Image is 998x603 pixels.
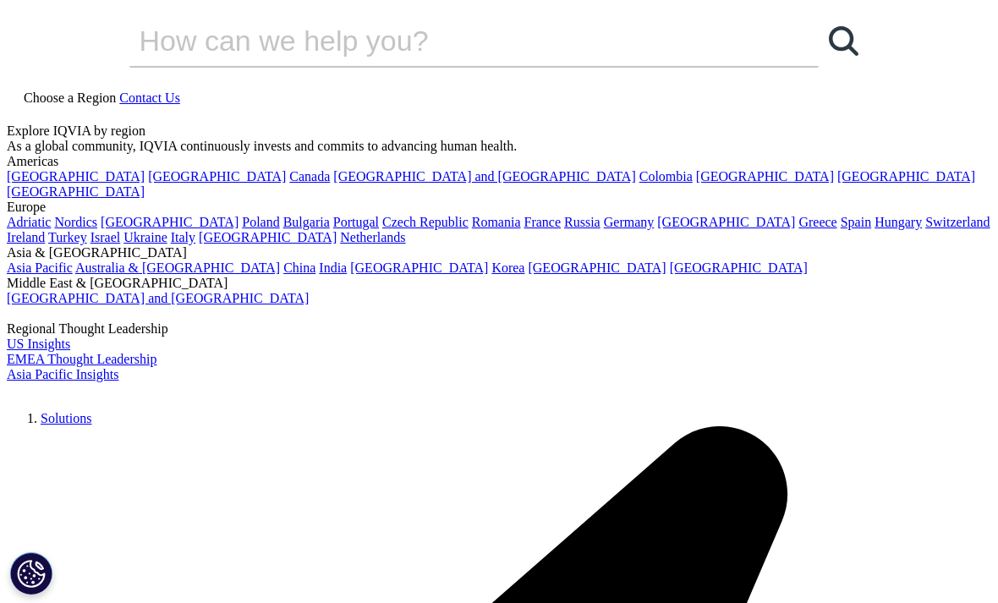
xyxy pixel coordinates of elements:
div: Americas [7,154,991,169]
a: [GEOGRAPHIC_DATA] [7,184,145,199]
a: Hungary [875,215,922,229]
a: Solutions [41,411,91,425]
a: [GEOGRAPHIC_DATA] [7,169,145,184]
div: Middle East & [GEOGRAPHIC_DATA] [7,276,991,291]
a: US Insights [7,337,70,351]
div: Asia & [GEOGRAPHIC_DATA] [7,245,991,260]
a: [GEOGRAPHIC_DATA] [199,230,337,244]
a: [GEOGRAPHIC_DATA] and [GEOGRAPHIC_DATA] [7,291,309,305]
a: Turkey [48,230,87,244]
a: Adriatic [7,215,51,229]
a: Nordics [54,215,97,229]
a: Asia Pacific Insights [7,367,118,381]
a: Italy [171,230,195,244]
a: [GEOGRAPHIC_DATA] [148,169,286,184]
a: Greece [798,215,836,229]
a: France [524,215,562,229]
a: Contact Us [119,90,180,105]
a: [GEOGRAPHIC_DATA] [837,169,975,184]
a: [GEOGRAPHIC_DATA] and [GEOGRAPHIC_DATA] [333,169,635,184]
a: Germany [604,215,655,229]
a: [GEOGRAPHIC_DATA] [657,215,795,229]
a: China [283,260,315,275]
a: [GEOGRAPHIC_DATA] [670,260,808,275]
a: Colombia [639,169,693,184]
a: Australia & [GEOGRAPHIC_DATA] [75,260,280,275]
a: Russia [564,215,600,229]
a: Romania [472,215,521,229]
div: Regional Thought Leadership [7,321,991,337]
a: Search [819,15,869,66]
a: Ukraine [123,230,167,244]
div: As a global community, IQVIA continuously invests and commits to advancing human health. [7,139,991,154]
div: Explore IQVIA by region [7,123,991,139]
a: [GEOGRAPHIC_DATA] [696,169,834,184]
div: Europe [7,200,991,215]
a: India [319,260,347,275]
a: [GEOGRAPHIC_DATA] [101,215,239,229]
input: Search [129,15,770,66]
a: Spain [841,215,871,229]
a: Czech Republic [382,215,469,229]
a: [GEOGRAPHIC_DATA] [528,260,666,275]
a: Netherlands [340,230,405,244]
span: Choose a Region [24,90,116,105]
a: Asia Pacific [7,260,73,275]
button: Cookie Settings [10,552,52,595]
a: Ireland [7,230,45,244]
a: Korea [491,260,524,275]
svg: Search [829,26,858,56]
a: Bulgaria [283,215,330,229]
a: Portugal [333,215,379,229]
a: EMEA Thought Leadership [7,352,156,366]
a: Canada [289,169,330,184]
a: [GEOGRAPHIC_DATA] [350,260,488,275]
a: Poland [242,215,279,229]
a: Israel [90,230,121,244]
a: Switzerland [925,215,990,229]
